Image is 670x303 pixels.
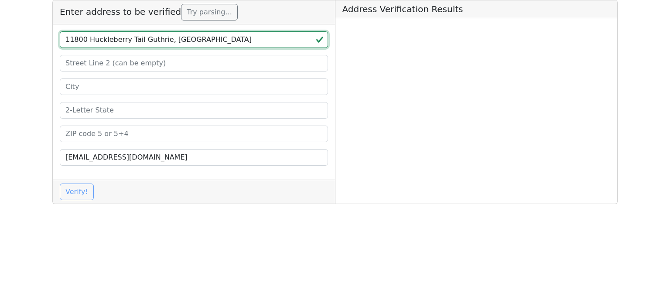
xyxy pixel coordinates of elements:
h5: Enter address to be verified [53,0,335,24]
input: Street Line 2 (can be empty) [60,55,328,71]
h5: Address Verification Results [335,0,618,18]
input: 2-Letter State [60,102,328,119]
input: Street Line 1 [60,31,328,48]
input: Your Email [60,149,328,166]
input: City [60,78,328,95]
button: Try parsing... [181,4,237,20]
input: ZIP code 5 or 5+4 [60,126,328,142]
